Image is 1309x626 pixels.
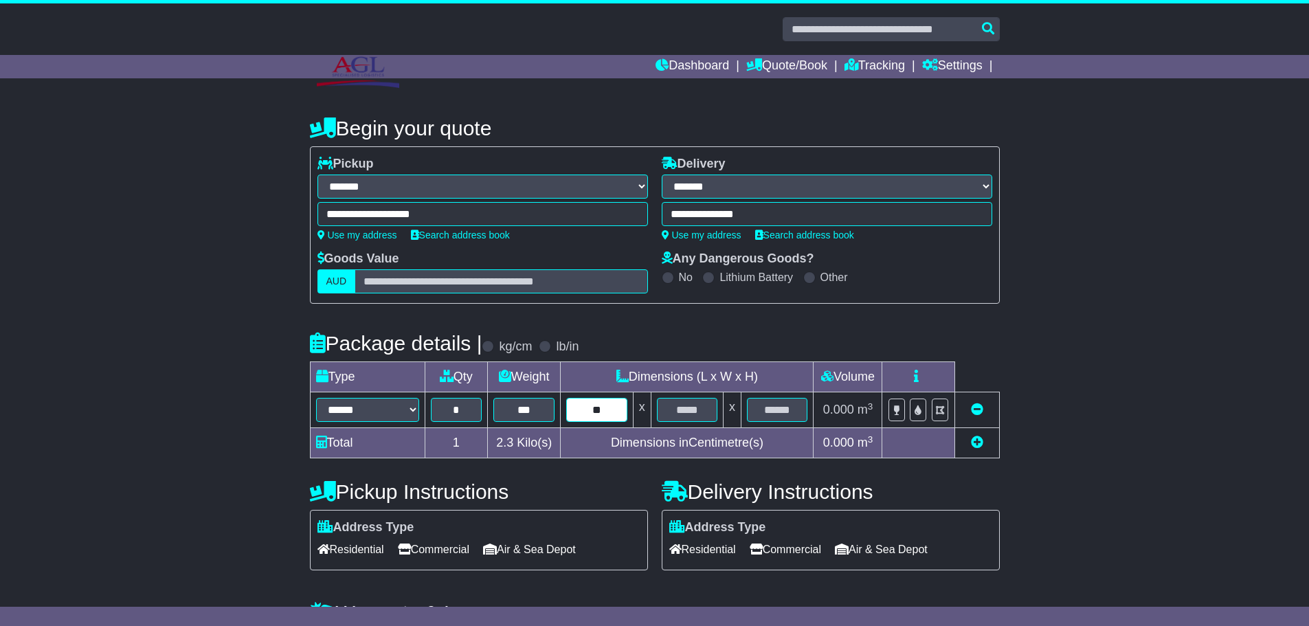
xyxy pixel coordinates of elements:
[814,362,882,392] td: Volume
[310,428,425,458] td: Total
[496,436,513,449] span: 2.3
[561,362,814,392] td: Dimensions (L x W x H)
[750,539,821,560] span: Commercial
[310,362,425,392] td: Type
[868,401,873,412] sup: 3
[858,403,873,416] span: m
[483,539,576,560] span: Air & Sea Depot
[317,269,356,293] label: AUD
[499,339,532,355] label: kg/cm
[922,55,983,78] a: Settings
[835,539,928,560] span: Air & Sea Depot
[746,55,827,78] a: Quote/Book
[398,539,469,560] span: Commercial
[425,362,488,392] td: Qty
[844,55,905,78] a: Tracking
[656,55,729,78] a: Dashboard
[679,271,693,284] label: No
[823,403,854,416] span: 0.000
[556,339,579,355] label: lb/in
[488,362,561,392] td: Weight
[310,332,482,355] h4: Package details |
[317,230,397,241] a: Use my address
[317,157,374,172] label: Pickup
[971,403,983,416] a: Remove this item
[820,271,848,284] label: Other
[662,251,814,267] label: Any Dangerous Goods?
[317,520,414,535] label: Address Type
[662,480,1000,503] h4: Delivery Instructions
[719,271,793,284] label: Lithium Battery
[561,428,814,458] td: Dimensions in Centimetre(s)
[662,230,741,241] a: Use my address
[633,392,651,428] td: x
[317,539,384,560] span: Residential
[868,434,873,445] sup: 3
[317,251,399,267] label: Goods Value
[755,230,854,241] a: Search address book
[310,480,648,503] h4: Pickup Instructions
[971,436,983,449] a: Add new item
[411,230,510,241] a: Search address book
[425,428,488,458] td: 1
[310,117,1000,139] h4: Begin your quote
[662,157,726,172] label: Delivery
[724,392,741,428] td: x
[669,520,766,535] label: Address Type
[488,428,561,458] td: Kilo(s)
[669,539,736,560] span: Residential
[310,601,1000,624] h4: Warranty & Insurance
[823,436,854,449] span: 0.000
[858,436,873,449] span: m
